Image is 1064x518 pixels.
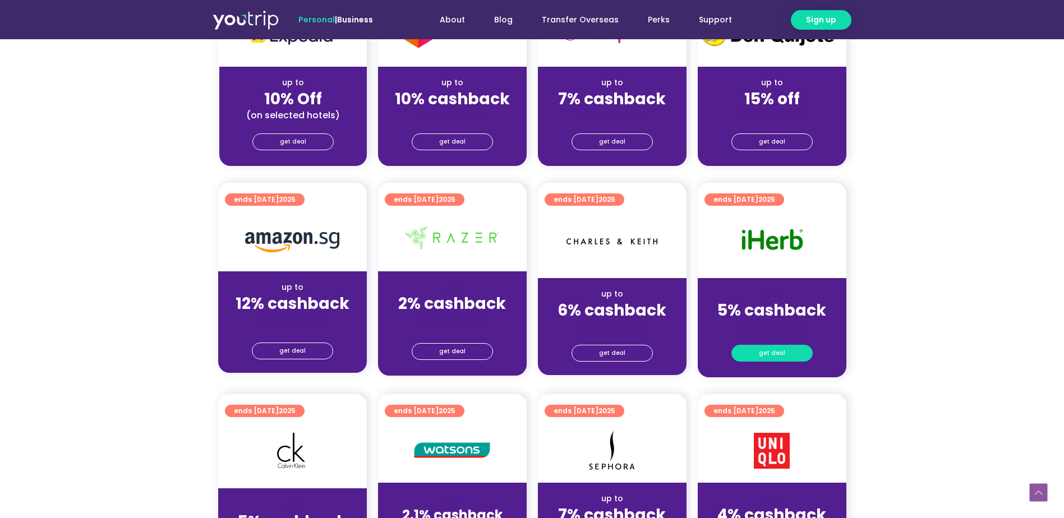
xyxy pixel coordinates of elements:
[385,405,464,417] a: ends [DATE]2025
[225,405,305,417] a: ends [DATE]2025
[228,77,358,89] div: up to
[598,406,615,415] span: 2025
[731,345,813,362] a: get deal
[731,133,813,150] a: get deal
[227,499,358,511] div: up to
[337,14,373,25] a: Business
[707,493,837,505] div: up to
[225,193,305,206] a: ends [DATE]2025
[707,321,837,332] div: (for stays only)
[547,77,678,89] div: up to
[279,406,296,415] span: 2025
[713,405,775,417] span: ends [DATE]
[394,193,455,206] span: ends [DATE]
[439,195,455,204] span: 2025
[547,288,678,300] div: up to
[599,134,625,150] span: get deal
[234,405,296,417] span: ends [DATE]
[298,14,335,25] span: Personal
[227,314,358,326] div: (for stays only)
[394,405,455,417] span: ends [DATE]
[387,281,518,293] div: up to
[545,405,624,417] a: ends [DATE]2025
[412,343,493,360] a: get deal
[403,10,747,30] nav: Menu
[806,14,836,26] span: Sign up
[744,88,800,110] strong: 15% off
[234,193,296,206] span: ends [DATE]
[252,133,334,150] a: get deal
[395,88,510,110] strong: 10% cashback
[412,133,493,150] a: get deal
[385,193,464,206] a: ends [DATE]2025
[280,134,306,150] span: get deal
[439,344,466,359] span: get deal
[791,10,851,30] a: Sign up
[425,10,480,30] a: About
[707,77,837,89] div: up to
[558,88,666,110] strong: 7% cashback
[387,109,518,121] div: (for stays only)
[717,299,826,321] strong: 5% cashback
[252,343,333,359] a: get deal
[684,10,747,30] a: Support
[387,314,518,326] div: (for stays only)
[599,345,625,361] span: get deal
[439,406,455,415] span: 2025
[547,109,678,121] div: (for stays only)
[572,133,653,150] a: get deal
[279,343,306,359] span: get deal
[572,345,653,362] a: get deal
[547,493,678,505] div: up to
[398,293,506,314] strong: 2% cashback
[480,10,527,30] a: Blog
[759,345,785,361] span: get deal
[527,10,633,30] a: Transfer Overseas
[598,195,615,204] span: 2025
[227,281,358,293] div: up to
[387,77,518,89] div: up to
[713,193,775,206] span: ends [DATE]
[554,405,615,417] span: ends [DATE]
[758,195,775,204] span: 2025
[554,193,615,206] span: ends [DATE]
[279,195,296,204] span: 2025
[704,193,784,206] a: ends [DATE]2025
[558,299,666,321] strong: 6% cashback
[707,109,837,121] div: (for stays only)
[707,288,837,300] div: up to
[264,88,322,110] strong: 10% Off
[633,10,684,30] a: Perks
[236,293,349,314] strong: 12% cashback
[545,193,624,206] a: ends [DATE]2025
[439,134,466,150] span: get deal
[704,405,784,417] a: ends [DATE]2025
[759,134,785,150] span: get deal
[758,406,775,415] span: 2025
[228,109,358,121] div: (on selected hotels)
[298,14,373,25] span: |
[387,493,518,505] div: up to
[547,321,678,332] div: (for stays only)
